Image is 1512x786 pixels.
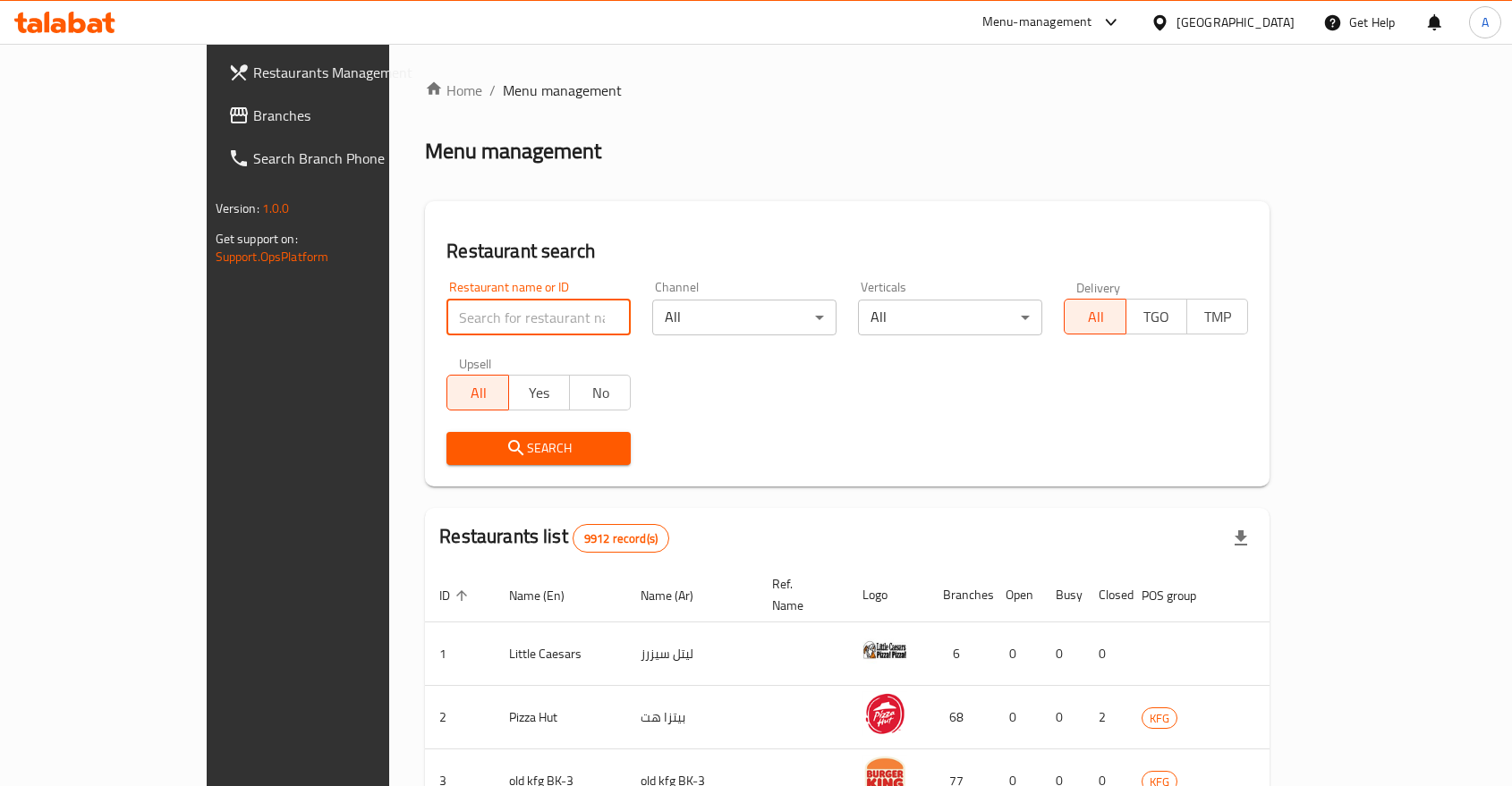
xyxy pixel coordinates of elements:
td: 2 [425,686,495,749]
td: بيتزا هت [626,686,758,749]
span: Search [461,437,616,460]
span: POS group [1142,585,1219,606]
span: TMP [1194,304,1241,330]
th: Busy [1041,568,1084,622]
span: Branches [253,105,445,126]
span: Ref. Name [772,573,827,616]
a: Restaurants Management [214,51,459,94]
div: All [858,300,1042,335]
span: Version: [216,197,259,220]
div: Export file [1219,517,1262,560]
td: 6 [929,622,991,686]
a: Branches [214,94,459,137]
img: Pizza Hut [862,691,907,736]
button: Search [446,432,631,465]
td: Pizza Hut [495,686,626,749]
button: TMP [1186,299,1248,334]
td: 0 [1041,686,1084,749]
span: Get support on: [216,227,298,250]
a: Support.OpsPlatform [216,245,329,268]
div: Menu-management [982,12,1092,33]
div: [GEOGRAPHIC_DATA] [1176,13,1295,32]
span: TGO [1134,304,1180,330]
td: 0 [1084,622,1127,686]
th: Open [991,568,1041,622]
span: KFG [1142,708,1176,729]
td: 0 [991,622,1041,686]
button: No [569,375,631,410]
span: Yes [516,380,563,406]
button: TGO [1126,299,1187,334]
h2: Restaurants list [439,523,669,553]
li: / [489,80,496,101]
span: Name (En) [509,585,588,606]
span: Menu management [503,80,622,101]
span: ID [439,585,473,606]
nav: breadcrumb [425,80,1270,101]
div: All [652,300,837,335]
span: All [1072,304,1118,330]
span: Restaurants Management [253,62,445,83]
span: No [577,380,624,406]
th: Logo [848,568,929,622]
td: 2 [1084,686,1127,749]
td: 0 [1041,622,1084,686]
td: 1 [425,622,495,686]
button: All [446,375,508,410]
th: Branches [929,568,991,622]
td: 0 [991,686,1041,749]
th: Closed [1084,568,1127,622]
label: Delivery [1076,281,1121,293]
td: ليتل سيزرز [626,622,758,686]
span: Name (Ar) [641,585,717,606]
span: 9912 record(s) [573,530,668,547]
label: Upsell [459,357,492,369]
span: All [454,380,501,406]
span: 1.0.0 [262,197,290,220]
div: Total records count [573,524,669,553]
button: Yes [508,375,570,410]
td: Little Caesars [495,622,626,686]
input: Search for restaurant name or ID.. [446,300,631,335]
a: Search Branch Phone [214,137,459,180]
h2: Menu management [425,137,601,165]
img: Little Caesars [862,628,907,672]
span: Search Branch Phone [253,148,445,169]
span: A [1482,13,1489,32]
h2: Restaurant search [446,238,1248,265]
td: 68 [929,686,991,749]
button: All [1064,299,1126,334]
